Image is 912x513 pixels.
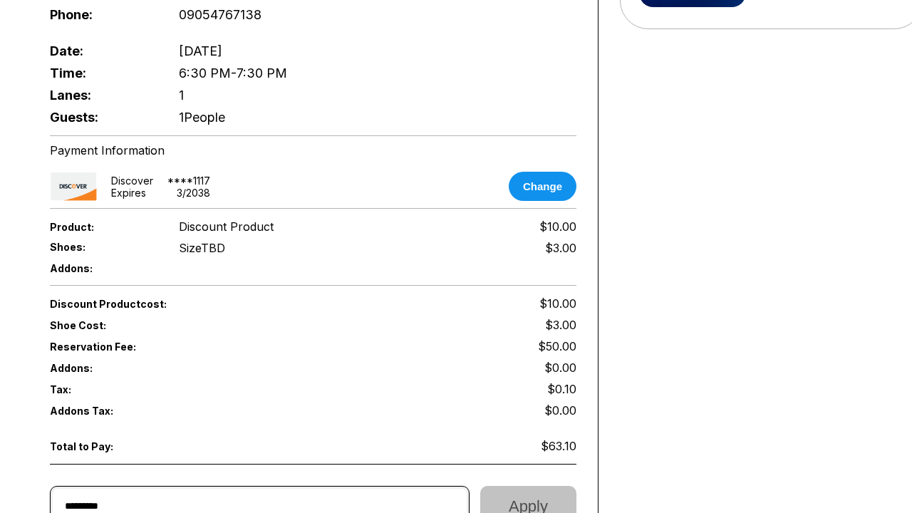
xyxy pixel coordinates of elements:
span: $0.00 [544,403,576,418]
button: Change [509,172,576,201]
span: 6:30 PM - 7:30 PM [179,66,287,81]
span: Addons Tax: [50,405,155,417]
span: Shoe Cost: [50,319,155,331]
span: Guests: [50,110,155,125]
span: $3.00 [545,318,576,332]
span: Phone: [50,7,155,22]
span: 1 People [179,110,225,125]
span: $50.00 [538,339,576,353]
div: Size TBD [179,241,225,255]
span: $0.00 [544,361,576,375]
span: Discount Product cost: [50,298,313,310]
span: Reservation Fee: [50,341,313,353]
div: Payment Information [50,143,576,157]
span: Addons: [50,362,155,374]
span: Tax: [50,383,155,395]
span: Addons: [50,262,155,274]
span: 1 [179,88,184,103]
span: 09054767138 [179,7,261,22]
span: Time: [50,66,155,81]
div: Expires [111,187,146,199]
span: Shoes: [50,241,155,253]
span: Total to Pay: [50,440,155,452]
span: $0.10 [547,382,576,396]
div: $3.00 [545,241,576,255]
span: $10.00 [539,219,576,234]
div: discover [111,175,153,187]
span: Discount Product [179,219,274,234]
span: $10.00 [539,296,576,311]
span: $63.10 [541,439,576,453]
span: Lanes: [50,88,155,103]
span: Product: [50,221,155,233]
span: [DATE] [179,43,222,58]
div: 3 / 2038 [177,187,210,199]
span: Date: [50,43,155,58]
img: card [50,172,97,201]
